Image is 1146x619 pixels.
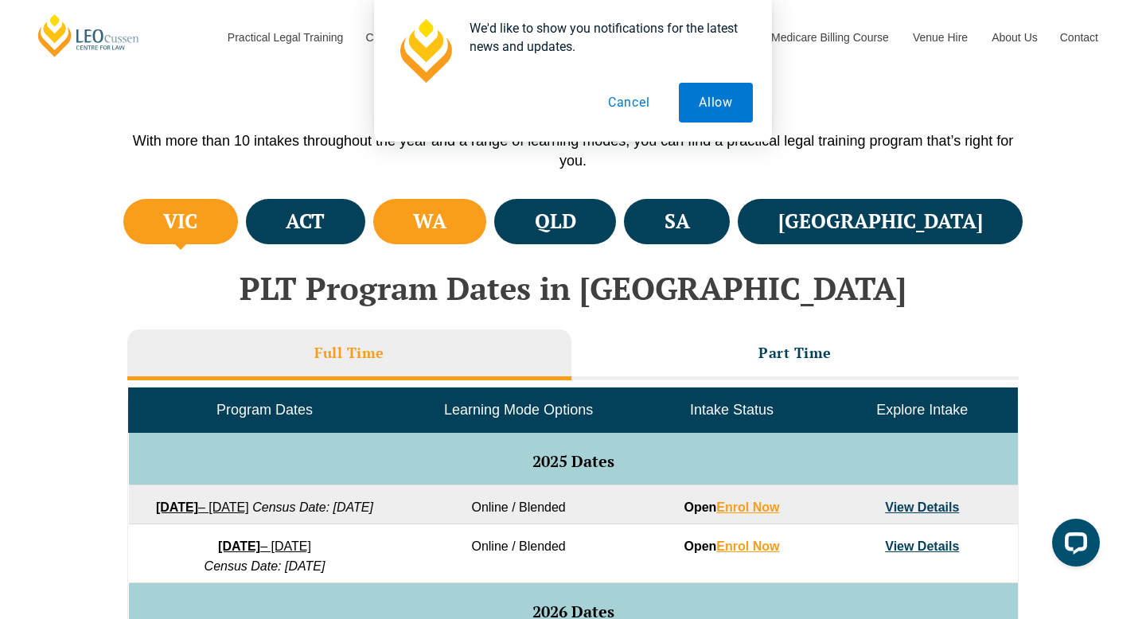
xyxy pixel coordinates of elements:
span: Explore Intake [876,402,968,418]
h3: Full Time [314,344,384,362]
a: View Details [885,500,959,514]
h4: QLD [535,208,576,235]
a: [DATE]– [DATE] [156,500,249,514]
h2: PLT Program Dates in [GEOGRAPHIC_DATA] [119,271,1027,306]
a: View Details [885,539,959,553]
strong: [DATE] [156,500,198,514]
h3: Part Time [758,344,832,362]
em: Census Date: [DATE] [252,500,373,514]
a: Enrol Now [716,539,779,553]
strong: Open [684,539,779,553]
span: Program Dates [216,402,313,418]
button: Cancel [588,83,670,123]
span: 2025 Dates [532,450,614,472]
button: Allow [679,83,753,123]
a: Enrol Now [716,500,779,514]
iframe: LiveChat chat widget [1039,512,1106,579]
h4: [GEOGRAPHIC_DATA] [778,208,983,235]
a: [DATE]– [DATE] [218,539,311,553]
span: Intake Status [690,402,774,418]
td: Online / Blended [400,485,636,524]
h4: VIC [163,208,197,235]
em: Census Date: [DATE] [205,559,325,573]
td: Online / Blended [400,524,636,583]
div: We'd like to show you notifications for the latest news and updates. [457,19,753,56]
h4: ACT [286,208,325,235]
h4: WA [413,208,446,235]
h4: SA [665,208,690,235]
strong: [DATE] [218,539,260,553]
strong: Open [684,500,779,514]
span: Learning Mode Options [444,402,593,418]
img: notification icon [393,19,457,83]
p: With more than 10 intakes throughout the year and a range of learning modes, you can find a pract... [119,131,1027,171]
